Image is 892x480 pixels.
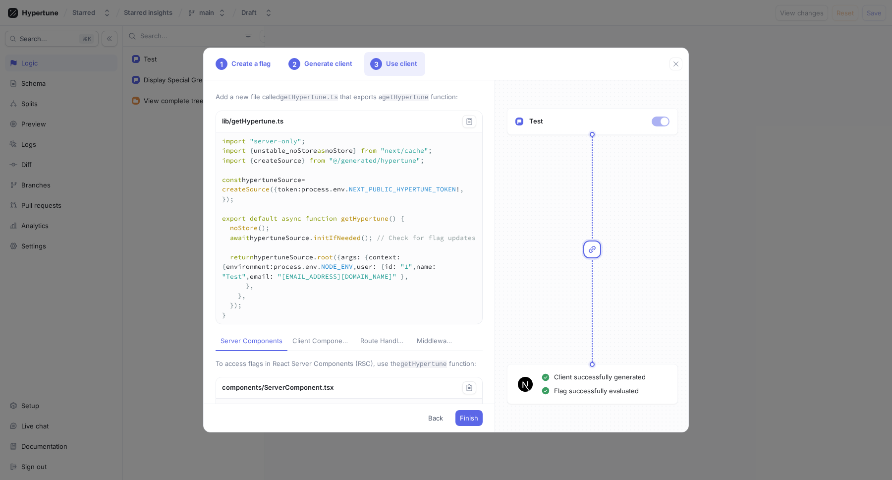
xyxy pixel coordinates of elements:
div: components/ServerComponent.tsx [216,377,482,399]
div: lib/getHypertune.ts [216,111,482,132]
div: 1 [216,58,227,70]
div: Route Handlers [360,336,407,346]
div: Middleware [417,336,452,346]
button: Server Components [216,332,287,351]
p: To access flags in React Server Components (RSC), use the function: [216,359,483,369]
p: Add a new file called that exports a function: [216,92,483,103]
span: Back [428,415,443,421]
div: Client Components [292,336,350,346]
button: Back [424,410,447,426]
button: Route Handlers [355,332,412,351]
code: getHypertune.ts [280,94,338,101]
div: Use client [364,52,425,76]
div: Create a flag [210,52,279,76]
code: getHypertune [400,360,447,368]
button: Client Components [287,332,355,351]
button: Middleware [412,332,457,351]
img: Next Logo [518,377,533,392]
p: Test [529,117,543,126]
p: Flag successfully evaluated [554,386,639,396]
div: 2 [288,58,300,70]
div: 3 [370,58,382,70]
div: Generate client [282,52,360,76]
p: Client successfully generated [554,372,646,382]
div: Server Components [221,336,282,346]
button: Finish [455,410,483,426]
span: Finish [460,415,478,421]
textarea: import "server-only"; import { unstable_noStore as noStore } from "next/cache"; import { createSo... [216,132,482,324]
code: getHypertune [382,94,429,101]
